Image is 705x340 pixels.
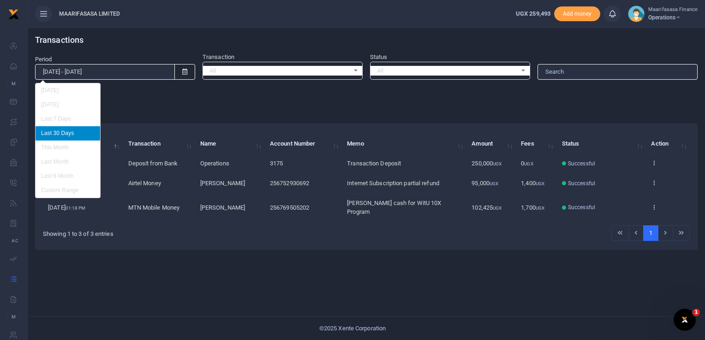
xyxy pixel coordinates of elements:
img: logo-small [8,9,19,20]
span: 95,000 [472,180,498,187]
li: M [7,309,20,324]
span: All [377,66,517,76]
small: UGX [524,161,533,166]
span: MTN Mobile Money [128,204,180,211]
small: 01:18 PM [66,205,86,211]
img: profile-user [628,6,645,22]
h4: Transactions [35,35,698,45]
th: Transaction: activate to sort column ascending [123,134,195,154]
input: Search [538,64,698,80]
li: Toup your wallet [554,6,600,22]
li: Wallet ballance [512,9,554,18]
div: Showing 1 to 3 of 3 entries [43,224,309,239]
span: 256752930692 [270,180,309,187]
th: Amount: activate to sort column ascending [466,134,516,154]
li: Last 6 Month [36,169,100,183]
span: Transaction Deposit [347,160,401,167]
label: Transaction [203,53,234,62]
span: Deposit from Bank [128,160,178,167]
span: All [209,66,349,76]
li: Last Month [36,155,100,169]
span: Successful [568,159,595,168]
span: 1,700 [521,204,544,211]
p: Download [35,91,698,100]
li: Custom Range [36,183,100,198]
span: Airtel Money [128,180,161,187]
a: Add money [554,10,600,17]
span: [DATE] [48,204,85,211]
th: Status: activate to sort column ascending [557,134,646,154]
a: logo-small logo-large logo-large [8,10,19,17]
small: Maarifasasa Finance [648,6,698,14]
span: 1 [693,309,700,316]
span: Successful [568,203,595,211]
small: UGX [493,205,502,211]
small: UGX [536,181,544,186]
li: [DATE] [36,83,100,98]
span: Internet Subscription partial refund [347,180,439,187]
a: UGX 259,493 [516,9,550,18]
li: This Month [36,141,100,155]
span: [PERSON_NAME] cash for WitU 10X Program [347,199,441,216]
th: Name: activate to sort column ascending [195,134,265,154]
li: [DATE] [36,98,100,112]
th: Action: activate to sort column ascending [646,134,690,154]
span: Add money [554,6,600,22]
a: profile-user Maarifasasa Finance Operations [628,6,698,22]
span: Successful [568,179,595,188]
span: UGX 259,493 [516,10,550,17]
th: Fees: activate to sort column ascending [516,134,557,154]
span: 102,425 [472,204,502,211]
li: Ac [7,233,20,248]
span: Operations [200,160,229,167]
th: Account Number: activate to sort column ascending [265,134,342,154]
input: select period [35,64,175,80]
small: UGX [490,181,498,186]
li: Last 7 Days [36,112,100,126]
span: 256769505202 [270,204,309,211]
label: Status [370,53,388,62]
span: 3175 [270,160,283,167]
span: [PERSON_NAME] [200,180,245,187]
span: Operations [648,13,698,22]
span: MAARIFASASA LIMITED [55,10,124,18]
span: 1,400 [521,180,544,187]
label: Period [35,55,52,64]
li: M [7,76,20,91]
a: 1 [643,225,658,241]
small: UGX [536,205,544,211]
span: [PERSON_NAME] [200,204,245,211]
li: Last 30 Days [36,126,100,141]
span: 0 [521,160,533,167]
span: 250,000 [472,160,502,167]
th: Memo: activate to sort column ascending [342,134,466,154]
iframe: Intercom live chat [674,309,696,331]
small: UGX [493,161,502,166]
